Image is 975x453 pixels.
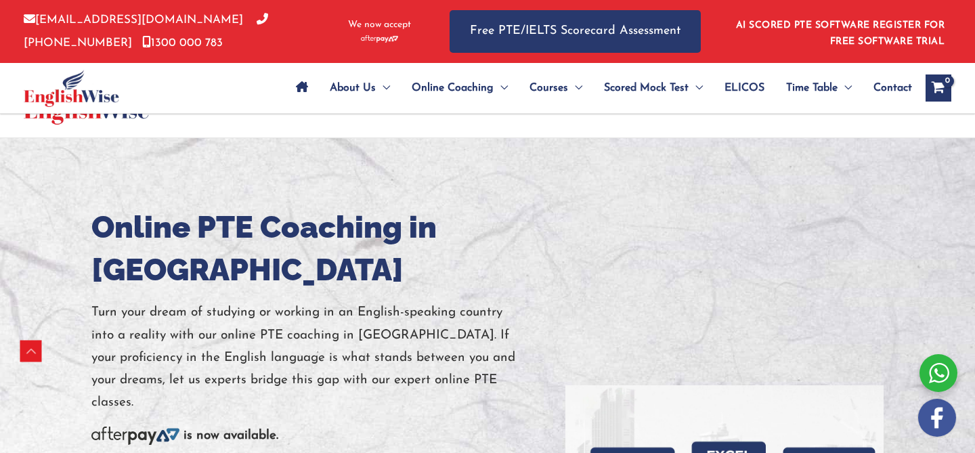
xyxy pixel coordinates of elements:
[91,301,545,414] p: Turn your dream of studying or working in an English-speaking country into a reality with our onl...
[91,427,179,445] img: Afterpay-Logo
[24,70,119,107] img: cropped-ew-logo
[926,74,951,102] a: View Shopping Cart, empty
[728,9,951,53] aside: Header Widget 1
[724,64,764,112] span: ELICOS
[775,64,863,112] a: Time TableMenu Toggle
[401,64,519,112] a: Online CoachingMenu Toggle
[91,206,545,291] h1: Online PTE Coaching in [GEOGRAPHIC_DATA]
[529,64,568,112] span: Courses
[348,18,411,32] span: We now accept
[714,64,775,112] a: ELICOS
[786,64,838,112] span: Time Table
[450,10,701,53] a: Free PTE/IELTS Scorecard Assessment
[863,64,912,112] a: Contact
[24,14,243,26] a: [EMAIL_ADDRESS][DOMAIN_NAME]
[736,20,945,47] a: AI SCORED PTE SOFTWARE REGISTER FOR FREE SOFTWARE TRIAL
[24,14,268,48] a: [PHONE_NUMBER]
[593,64,714,112] a: Scored Mock TestMenu Toggle
[142,37,223,49] a: 1300 000 783
[494,64,508,112] span: Menu Toggle
[604,64,689,112] span: Scored Mock Test
[918,399,956,437] img: white-facebook.png
[319,64,401,112] a: About UsMenu Toggle
[330,64,376,112] span: About Us
[376,64,390,112] span: Menu Toggle
[689,64,703,112] span: Menu Toggle
[568,64,582,112] span: Menu Toggle
[873,64,912,112] span: Contact
[838,64,852,112] span: Menu Toggle
[183,429,278,442] b: is now available.
[412,64,494,112] span: Online Coaching
[519,64,593,112] a: CoursesMenu Toggle
[361,35,398,43] img: Afterpay-Logo
[285,64,912,112] nav: Site Navigation: Main Menu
